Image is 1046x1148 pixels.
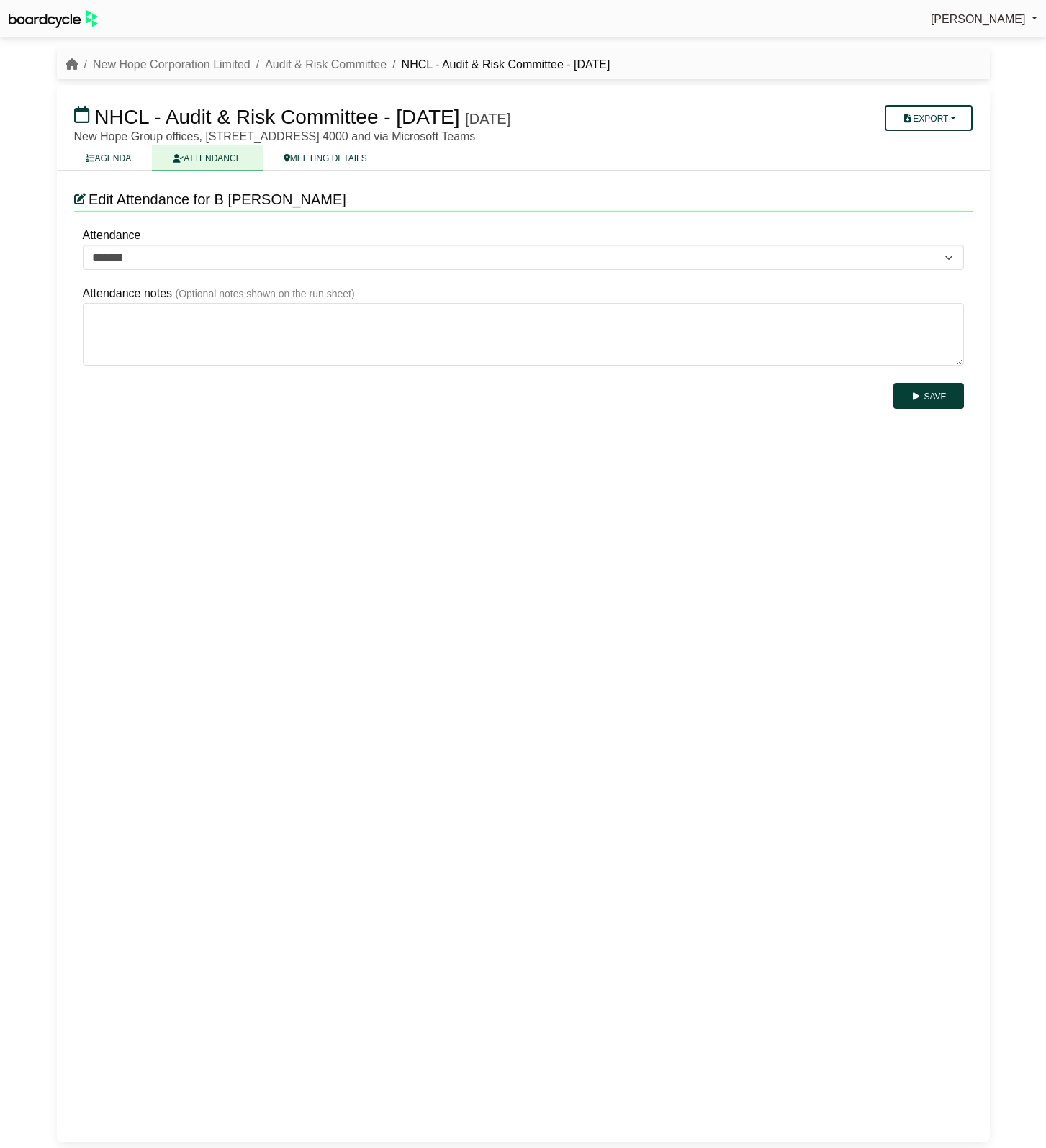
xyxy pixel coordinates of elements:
[66,145,153,171] a: AGENDA
[893,383,963,409] button: Save
[885,105,972,131] button: Export
[9,10,98,28] img: BoardcycleBlackGreen-aaafeed430059cb809a45853b8cf6d952af9d84e6e89e1f1685b34bfd5cb7d64.svg
[931,13,1026,25] span: [PERSON_NAME]
[931,10,1037,29] a: [PERSON_NAME]
[66,55,610,74] nav: breadcrumb
[265,58,387,71] a: Audit & Risk Committee
[93,58,251,71] a: New Hope Corporation Limited
[83,226,141,245] label: Attendance
[94,106,459,128] span: NHCL - Audit & Risk Committee - [DATE]
[89,191,346,207] span: Edit Attendance for B [PERSON_NAME]
[263,145,388,171] a: MEETING DETAILS
[465,110,510,127] div: [DATE]
[83,284,173,303] label: Attendance notes
[74,130,476,143] span: New Hope Group offices, [STREET_ADDRESS] 4000 and via Microsoft Teams
[152,145,262,171] a: ATTENDANCE
[387,55,610,74] li: NHCL - Audit & Risk Committee - [DATE]
[176,288,355,299] small: (Optional notes shown on the run sheet)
